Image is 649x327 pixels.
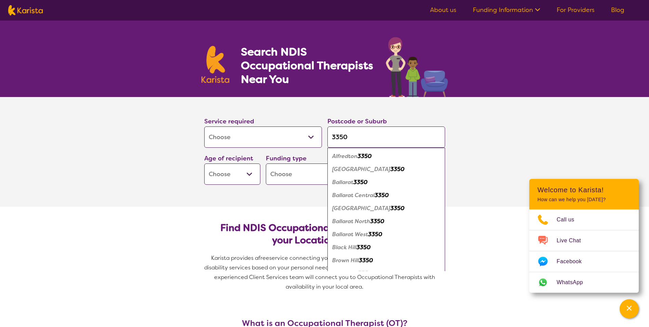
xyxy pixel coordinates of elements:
[332,205,390,212] em: [GEOGRAPHIC_DATA]
[331,241,442,254] div: Black Hill 3350
[537,197,631,203] p: How can we help you [DATE]?
[356,244,371,251] em: 3350
[332,166,390,173] em: [GEOGRAPHIC_DATA]
[529,209,639,293] ul: Choose channel
[332,257,359,264] em: Brown Hill
[331,150,442,163] div: Alfredton 3350
[332,218,370,225] em: Ballarat North
[359,257,373,264] em: 3350
[557,277,591,288] span: WhatsApp
[557,256,590,267] span: Facebook
[370,218,384,225] em: 3350
[430,6,456,14] a: About us
[375,192,389,199] em: 3350
[327,126,445,148] input: Type
[473,6,540,14] a: Funding Information
[204,154,253,162] label: Age of recipient
[331,215,442,228] div: Ballarat North 3350
[331,189,442,202] div: Ballarat Central 3350
[204,254,446,290] span: service connecting you with Occupational Therapists and other disability services based on your p...
[8,5,43,15] img: Karista logo
[332,244,356,251] em: Black Hill
[390,166,404,173] em: 3350
[386,37,448,97] img: occupational-therapy
[557,215,583,225] span: Call us
[332,231,368,238] em: Ballarat West
[529,272,639,293] a: Web link opens in a new tab.
[332,192,375,199] em: Ballarat Central
[204,117,254,125] label: Service required
[258,254,269,262] span: free
[331,163,442,176] div: Bakery Hill 3350
[331,202,442,215] div: Ballarat East 3350
[611,6,624,14] a: Blog
[368,231,382,238] em: 3350
[332,270,358,277] em: Canadian
[332,179,353,186] em: Ballarat
[202,46,230,83] img: Karista logo
[358,270,372,277] em: 3350
[353,179,367,186] em: 3350
[331,228,442,241] div: Ballarat West 3350
[557,6,595,14] a: For Providers
[327,117,387,125] label: Postcode or Suburb
[529,179,639,293] div: Channel Menu
[557,235,589,246] span: Live Chat
[211,254,258,262] span: Karista provides a
[390,205,404,212] em: 3350
[331,176,442,189] div: Ballarat 3350
[358,153,372,160] em: 3350
[266,154,307,162] label: Funding type
[537,186,631,194] h2: Welcome to Karista!
[241,45,374,86] h1: Search NDIS Occupational Therapists Near You
[620,299,639,318] button: Channel Menu
[210,222,440,246] h2: Find NDIS Occupational Therapists based on your Location & Needs
[331,254,442,267] div: Brown Hill 3350
[332,153,358,160] em: Alfredton
[331,267,442,280] div: Canadian 3350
